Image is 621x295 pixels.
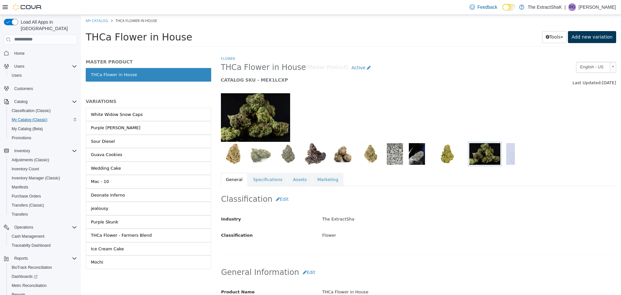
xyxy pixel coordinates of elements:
a: Promotions [9,134,34,142]
button: Users [12,62,27,70]
a: Metrc Reconciliation [9,282,49,289]
span: Transfers (Classic) [9,201,77,209]
a: Home [12,50,27,57]
span: Transfers (Classic) [12,203,44,208]
h5: VARIATIONS [5,84,130,89]
span: Cash Management [12,234,44,239]
button: Inventory [12,147,33,155]
a: Users [9,72,24,79]
a: Cash Management [9,233,47,240]
span: Load All Apps in [GEOGRAPHIC_DATA] [18,19,77,32]
span: Users [12,73,22,78]
button: Edit [218,252,238,264]
span: Inventory [14,148,30,153]
div: Payten Griggs [568,3,576,11]
span: Customers [14,86,33,91]
a: THCa Flower in House [5,53,130,67]
small: [Master Product] [225,50,267,55]
span: Dashboards [12,274,38,279]
span: Reports [14,256,28,261]
a: English - US [495,47,535,58]
a: BioTrack Reconciliation [9,264,55,271]
button: Promotions [6,133,80,142]
span: Industry [140,202,160,207]
span: My Catalog (Classic) [12,117,48,122]
a: Dashboards [9,273,40,280]
h5: CATALOG SKU - MEX1LCXP [140,62,434,68]
div: Guava Cookies [10,137,41,143]
span: My Catalog (Beta) [9,125,77,133]
a: Traceabilty Dashboard [9,242,53,249]
h5: MASTER PRODUCT [5,44,130,50]
a: My Catalog (Beta) [9,125,46,133]
span: Traceabilty Dashboard [12,243,50,248]
button: My Catalog (Beta) [6,124,80,133]
input: Dark Mode [502,4,516,11]
span: THCa Flower in House [140,48,225,58]
button: Tools [461,16,486,28]
a: Flower [140,41,154,46]
img: 150 [140,78,209,127]
button: Reports [1,254,80,263]
div: Ice Cream Cake [10,231,43,237]
p: The ExtractShaK [528,3,562,11]
span: Home [14,51,25,56]
button: Operations [12,223,36,231]
span: Transfers [12,212,28,217]
button: Users [1,62,80,71]
span: Inventory Manager (Classic) [12,176,60,181]
span: Classification (Classic) [9,107,77,115]
button: My Catalog (Classic) [6,115,80,124]
img: Cova [13,4,42,10]
a: Manifests [9,183,31,191]
span: Metrc Reconciliation [12,283,47,288]
button: Classification (Classic) [6,106,80,115]
span: Purchase Orders [9,192,77,200]
span: Dashboards [9,273,77,280]
span: Users [14,64,24,69]
button: Transfers [6,210,80,219]
span: Reports [12,255,77,262]
div: Deonate Inferno [10,177,44,184]
span: Product Name [140,275,174,279]
button: Reports [12,255,30,262]
button: Adjustments (Classic) [6,155,80,165]
span: BioTrack Reconciliation [12,265,52,270]
span: Users [12,62,77,70]
span: Inventory [12,147,77,155]
span: THCa Flower in House [5,17,111,28]
h2: General Information [140,252,535,264]
span: Promotions [9,134,77,142]
span: Traceabilty Dashboard [9,242,77,249]
span: BioTrack Reconciliation [9,264,77,271]
div: jealousy [10,190,27,197]
button: Users [6,71,80,80]
a: Adjustments (Classic) [9,156,52,164]
span: Promotions [12,135,31,141]
button: Operations [1,223,80,232]
button: Inventory Manager (Classic) [6,174,80,183]
span: Manifests [9,183,77,191]
span: Classification (Classic) [12,108,51,113]
span: Home [12,49,77,57]
div: White Widow Snow Caps [10,96,62,103]
div: Mac - 10 [10,164,28,170]
span: Classification [140,218,172,223]
button: Inventory Count [6,165,80,174]
a: Marketing [231,158,263,172]
button: Metrc Reconciliation [6,281,80,290]
span: Inventory Count [12,166,39,172]
span: Manifests [12,185,28,190]
button: Customers [1,84,80,93]
span: Inventory Count [9,165,77,173]
span: Cash Management [9,233,77,240]
button: Traceabilty Dashboard [6,241,80,250]
a: My Catalog (Classic) [9,116,50,124]
span: Metrc Reconciliation [9,282,77,289]
span: [DATE] [521,65,535,70]
div: THCa Flower - Farmers Blend [10,217,71,224]
span: Operations [12,223,77,231]
span: My Catalog (Beta) [12,126,43,131]
button: Catalog [1,97,80,106]
span: Operations [14,225,33,230]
